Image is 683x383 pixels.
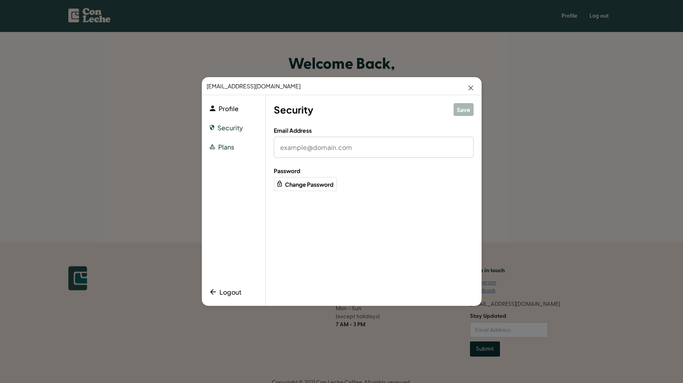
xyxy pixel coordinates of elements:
button: Security [210,122,243,134]
button: Change Password [274,177,337,191]
button: Plans [210,142,234,153]
input: example@domain.com [274,137,474,158]
h2: Security [274,103,313,116]
button: Profile [210,103,239,114]
div: [EMAIL_ADDRESS][DOMAIN_NAME] [207,82,301,90]
button: Logout [210,287,241,298]
label: Password [274,166,474,176]
button: Save [454,103,474,116]
label: Email Address [274,126,474,135]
